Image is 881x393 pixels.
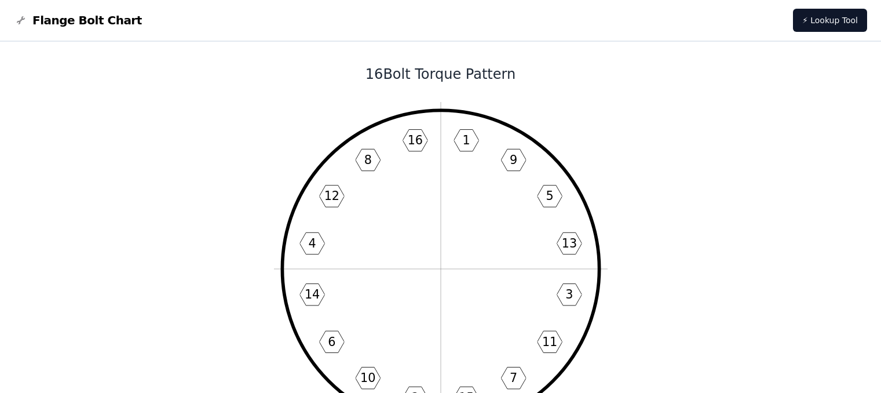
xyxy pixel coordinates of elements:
text: 7 [510,371,517,385]
text: 9 [510,153,517,167]
text: 11 [542,335,557,349]
text: 14 [304,288,319,301]
text: 6 [328,335,335,349]
text: 10 [360,371,375,385]
text: 3 [565,288,573,301]
text: 1 [462,133,470,147]
text: 16 [407,133,422,147]
span: Flange Bolt Chart [32,12,142,28]
text: 13 [561,236,576,250]
img: Flange Bolt Chart Logo [14,13,28,27]
text: 4 [308,236,316,250]
a: Flange Bolt Chart LogoFlange Bolt Chart [14,12,142,28]
text: 5 [546,189,553,203]
text: 8 [364,153,371,167]
text: 12 [324,189,339,203]
a: ⚡ Lookup Tool [793,9,867,32]
h1: 16 Bolt Torque Pattern [130,65,752,83]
